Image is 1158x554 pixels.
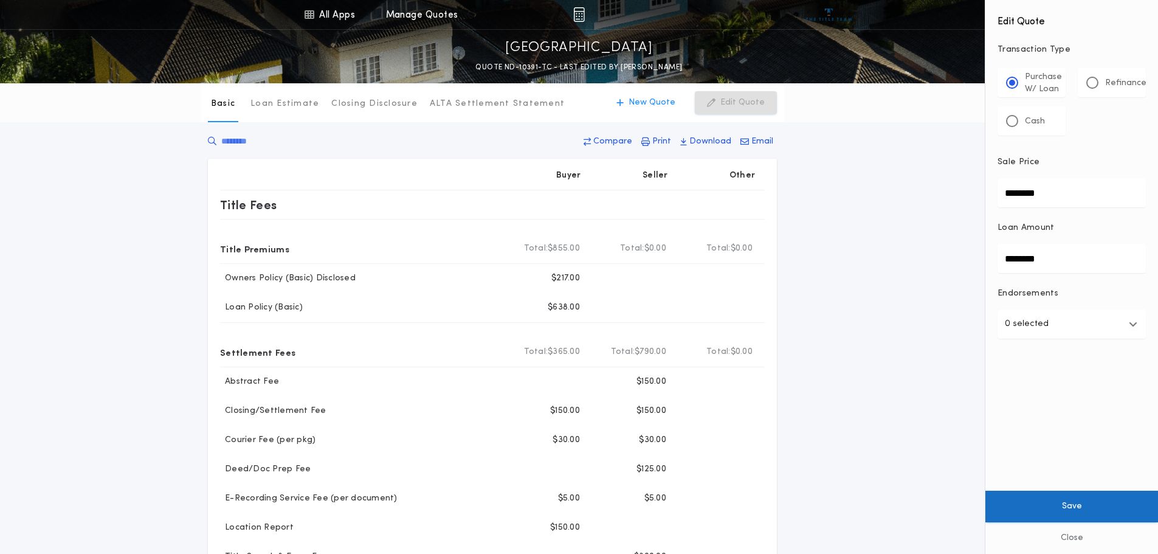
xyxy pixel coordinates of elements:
[644,493,666,505] p: $5.00
[985,491,1158,522] button: Save
[220,522,294,534] p: Location Report
[677,131,735,153] button: Download
[548,346,580,358] span: $365.00
[636,463,666,476] p: $125.00
[635,346,666,358] span: $790.00
[985,522,1158,554] button: Close
[998,222,1055,234] p: Loan Amount
[1005,317,1049,331] p: 0 selected
[998,310,1146,339] button: 0 selected
[695,91,777,114] button: Edit Quote
[580,131,636,153] button: Compare
[644,243,666,255] span: $0.00
[505,38,653,58] p: [GEOGRAPHIC_DATA]
[652,136,671,148] p: Print
[551,272,580,285] p: $217.00
[553,434,580,446] p: $30.00
[475,61,682,74] p: QUOTE ND-10391-TC - LAST EDITED BY [PERSON_NAME]
[636,405,666,417] p: $150.00
[689,136,731,148] p: Download
[250,98,319,110] p: Loan Estimate
[220,302,303,314] p: Loan Policy (Basic)
[220,239,289,258] p: Title Premiums
[639,434,666,446] p: $30.00
[220,405,326,417] p: Closing/Settlement Fee
[643,170,668,182] p: Seller
[611,346,635,358] b: Total:
[998,288,1146,300] p: Endorsements
[220,342,295,362] p: Settlement Fees
[998,244,1146,273] input: Loan Amount
[636,376,666,388] p: $150.00
[220,493,398,505] p: E-Recording Service Fee (per document)
[1105,77,1146,89] p: Refinance
[737,131,777,153] button: Email
[638,131,675,153] button: Print
[220,376,279,388] p: Abstract Fee
[548,243,580,255] span: $855.00
[548,302,580,314] p: $638.00
[430,98,565,110] p: ALTA Settlement Statement
[558,493,580,505] p: $5.00
[1025,71,1062,95] p: Purchase W/ Loan
[550,522,580,534] p: $150.00
[806,9,852,21] img: vs-icon
[998,156,1039,168] p: Sale Price
[998,7,1146,29] h4: Edit Quote
[731,346,753,358] span: $0.00
[556,170,581,182] p: Buyer
[524,346,548,358] b: Total:
[211,98,235,110] p: Basic
[524,243,548,255] b: Total:
[220,195,277,215] p: Title Fees
[998,178,1146,207] input: Sale Price
[998,44,1146,56] p: Transaction Type
[220,463,311,476] p: Deed/Doc Prep Fee
[604,91,688,114] button: New Quote
[593,136,632,148] p: Compare
[573,7,585,22] img: img
[1025,116,1045,128] p: Cash
[731,243,753,255] span: $0.00
[220,272,356,285] p: Owners Policy (Basic) Disclosed
[751,136,773,148] p: Email
[629,97,675,109] p: New Quote
[706,243,731,255] b: Total:
[729,170,755,182] p: Other
[720,97,765,109] p: Edit Quote
[620,243,644,255] b: Total:
[331,98,418,110] p: Closing Disclosure
[550,405,580,417] p: $150.00
[220,434,315,446] p: Courier Fee (per pkg)
[706,346,731,358] b: Total:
